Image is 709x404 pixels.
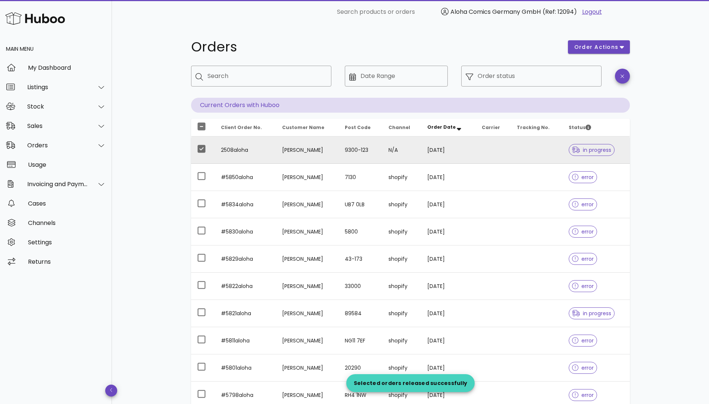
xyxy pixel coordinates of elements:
td: shopify [382,300,421,327]
span: Carrier [482,124,500,131]
td: 7130 [339,164,382,191]
span: error [572,256,594,261]
td: shopify [382,218,421,245]
td: shopify [382,191,421,218]
th: Client Order No. [215,119,276,137]
span: error [572,338,594,343]
span: Customer Name [282,124,324,131]
td: N/A [382,137,421,164]
td: [PERSON_NAME] [276,245,339,273]
td: #5801aloha [215,354,276,382]
div: Channels [28,219,106,226]
td: 5800 [339,218,382,245]
td: UB7 0LB [339,191,382,218]
span: error [572,392,594,398]
span: in progress [572,311,612,316]
span: Client Order No. [221,124,262,131]
th: Status [563,119,630,137]
th: Customer Name [276,119,339,137]
td: [PERSON_NAME] [276,354,339,382]
th: Order Date: Sorted descending. Activate to remove sorting. [421,119,476,137]
div: Settings [28,239,106,246]
td: [PERSON_NAME] [276,300,339,327]
td: [DATE] [421,191,476,218]
span: order actions [574,43,619,51]
td: [DATE] [421,218,476,245]
div: My Dashboard [28,64,106,71]
td: [DATE] [421,300,476,327]
span: Status [569,124,591,131]
td: 33000 [339,273,382,300]
div: Cases [28,200,106,207]
h1: Orders [191,40,559,54]
span: Post Code [345,124,371,131]
td: NG11 7EF [339,327,382,354]
button: order actions [568,40,630,54]
span: error [572,229,594,234]
td: #5811aloha [215,327,276,354]
span: error [572,365,594,370]
td: [PERSON_NAME] [276,273,339,300]
div: Orders [27,142,88,149]
span: error [572,284,594,289]
td: [PERSON_NAME] [276,218,339,245]
td: #5822aloha [215,273,276,300]
td: shopify [382,273,421,300]
td: 89584 [339,300,382,327]
td: #5829aloha [215,245,276,273]
div: Sales [27,122,88,129]
td: [DATE] [421,327,476,354]
td: 20290 [339,354,382,382]
a: Logout [582,7,602,16]
td: 9300-123 [339,137,382,164]
div: Selected orders released successfully [346,379,475,387]
span: (Ref: 12094) [543,7,577,16]
span: Tracking No. [517,124,550,131]
span: Channel [388,124,410,131]
span: error [572,202,594,207]
td: [PERSON_NAME] [276,191,339,218]
td: [DATE] [421,137,476,164]
td: #5834aloha [215,191,276,218]
div: Listings [27,84,88,91]
td: [DATE] [421,245,476,273]
td: 2508aloha [215,137,276,164]
td: shopify [382,354,421,382]
div: Invoicing and Payments [27,181,88,188]
span: Aloha Comics Germany GmbH [450,7,541,16]
th: Tracking No. [511,119,563,137]
th: Carrier [476,119,511,137]
div: Usage [28,161,106,168]
td: [DATE] [421,164,476,191]
td: [PERSON_NAME] [276,137,339,164]
td: #5830aloha [215,218,276,245]
p: Current Orders with Huboo [191,98,630,113]
td: #5821aloha [215,300,276,327]
td: [PERSON_NAME] [276,327,339,354]
td: shopify [382,327,421,354]
span: Order Date [427,124,456,130]
span: in progress [572,147,612,153]
td: [DATE] [421,354,476,382]
td: shopify [382,164,421,191]
td: [DATE] [421,273,476,300]
span: error [572,175,594,180]
td: shopify [382,245,421,273]
th: Post Code [339,119,382,137]
td: [PERSON_NAME] [276,164,339,191]
div: Returns [28,258,106,265]
td: #5850aloha [215,164,276,191]
img: Huboo Logo [5,10,65,26]
td: 43-173 [339,245,382,273]
th: Channel [382,119,421,137]
div: Stock [27,103,88,110]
